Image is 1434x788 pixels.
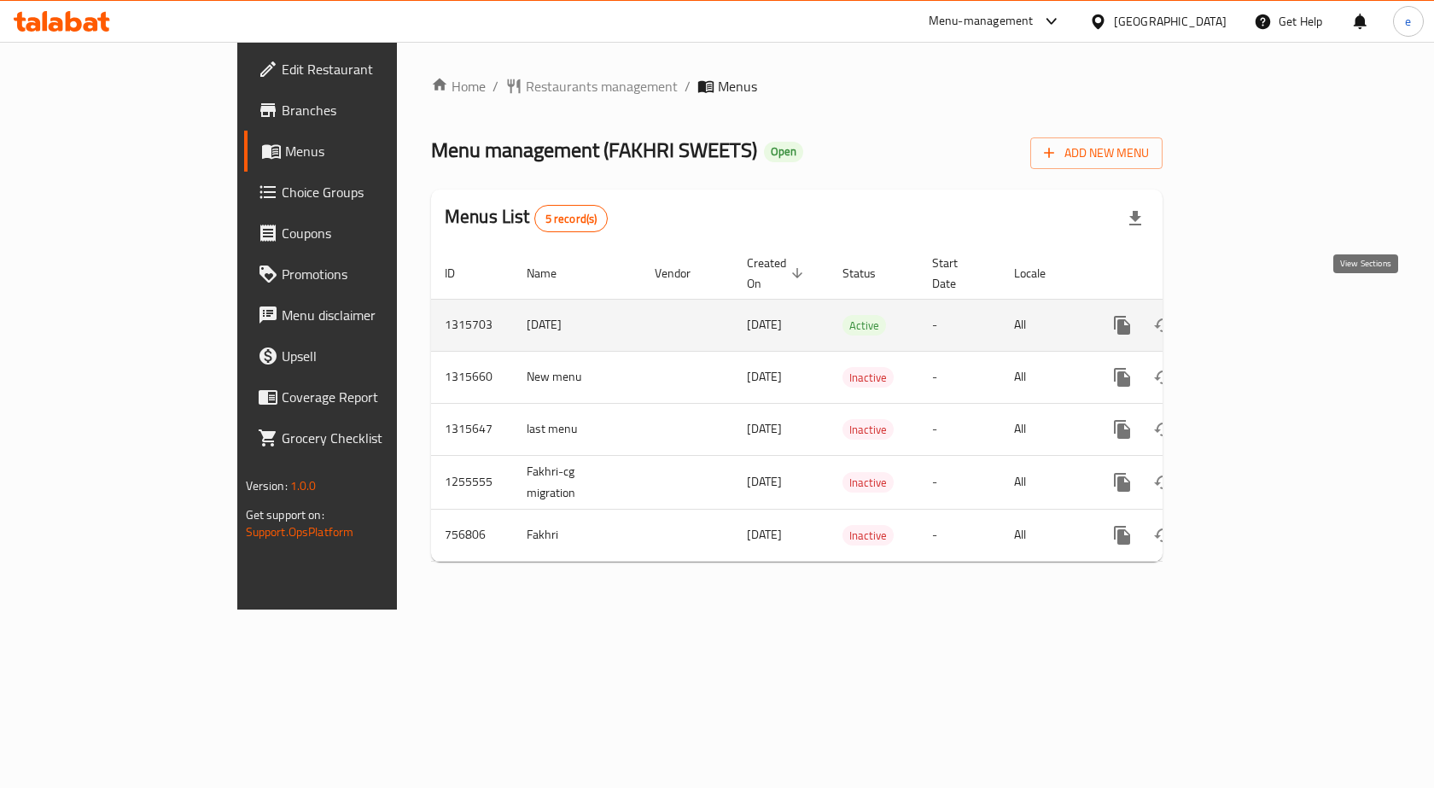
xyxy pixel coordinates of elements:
button: Change Status [1143,409,1184,450]
span: [DATE] [747,523,782,546]
button: more [1102,515,1143,556]
div: Inactive [842,367,894,388]
span: Edit Restaurant [282,59,463,79]
div: [GEOGRAPHIC_DATA] [1114,12,1227,31]
td: last menu [513,403,641,455]
h2: Menus List [445,204,608,232]
span: Inactive [842,473,894,493]
span: [DATE] [747,365,782,388]
div: Total records count [534,205,609,232]
button: Change Status [1143,462,1184,503]
td: - [918,403,1000,455]
span: Status [842,263,898,283]
span: Active [842,316,886,336]
table: enhanced table [431,248,1280,562]
span: ID [445,263,477,283]
td: All [1000,299,1088,351]
a: Menus [244,131,477,172]
a: Promotions [244,254,477,295]
button: more [1102,357,1143,398]
span: Vendor [655,263,713,283]
td: Fakhri [513,509,641,561]
a: Upsell [244,336,477,376]
span: Get support on: [246,504,324,526]
button: more [1102,462,1143,503]
span: Branches [282,100,463,120]
a: Choice Groups [244,172,477,213]
a: Coupons [244,213,477,254]
span: [DATE] [747,470,782,493]
th: Actions [1088,248,1280,300]
td: - [918,299,1000,351]
button: Change Status [1143,305,1184,346]
td: All [1000,403,1088,455]
div: Menu-management [929,11,1034,32]
span: Menus [718,76,757,96]
span: Menus [285,141,463,161]
span: e [1405,12,1411,31]
span: 5 record(s) [535,211,608,227]
td: All [1000,455,1088,509]
span: Add New Menu [1044,143,1149,164]
td: - [918,455,1000,509]
span: Upsell [282,346,463,366]
a: Restaurants management [505,76,678,96]
span: [DATE] [747,417,782,440]
td: New menu [513,351,641,403]
span: Inactive [842,420,894,440]
a: Grocery Checklist [244,417,477,458]
button: Add New Menu [1030,137,1163,169]
a: Coverage Report [244,376,477,417]
div: Inactive [842,472,894,493]
span: Choice Groups [282,182,463,202]
li: / [493,76,498,96]
span: Name [527,263,579,283]
span: Version: [246,475,288,497]
span: 1.0.0 [290,475,317,497]
div: Inactive [842,419,894,440]
span: Menu disclaimer [282,305,463,325]
span: Menu management ( FAKHRI SWEETS ) [431,131,757,169]
span: Locale [1014,263,1068,283]
span: Coverage Report [282,387,463,407]
div: Active [842,315,886,336]
button: more [1102,305,1143,346]
span: Created On [747,253,808,294]
td: Fakhri-cg migration [513,455,641,509]
td: All [1000,509,1088,561]
span: Start Date [932,253,980,294]
button: more [1102,409,1143,450]
span: [DATE] [747,313,782,336]
a: Support.OpsPlatform [246,521,354,543]
td: - [918,509,1000,561]
span: Coupons [282,223,463,243]
div: Open [764,142,803,162]
nav: breadcrumb [431,76,1163,96]
a: Branches [244,90,477,131]
div: Export file [1115,198,1156,239]
span: Promotions [282,264,463,284]
span: Restaurants management [526,76,678,96]
button: Change Status [1143,357,1184,398]
td: - [918,351,1000,403]
span: Grocery Checklist [282,428,463,448]
a: Edit Restaurant [244,49,477,90]
span: Inactive [842,526,894,546]
td: [DATE] [513,299,641,351]
button: Change Status [1143,515,1184,556]
span: Inactive [842,368,894,388]
td: All [1000,351,1088,403]
li: / [685,76,691,96]
span: Open [764,144,803,159]
a: Menu disclaimer [244,295,477,336]
div: Inactive [842,525,894,546]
